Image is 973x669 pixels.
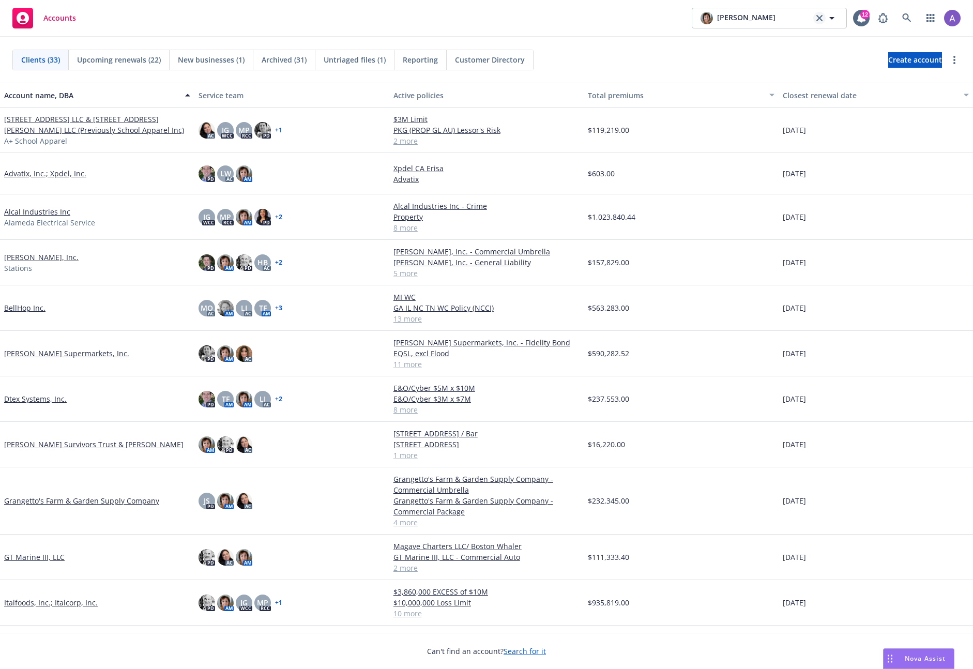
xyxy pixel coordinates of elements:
[199,391,215,407] img: photo
[783,168,806,179] span: [DATE]
[204,495,210,506] span: JS
[393,90,580,101] div: Active policies
[393,313,580,324] a: 13 more
[393,257,580,268] a: [PERSON_NAME], Inc. - General Liability
[588,125,629,135] span: $119,219.00
[77,54,161,65] span: Upcoming renewals (22)
[393,439,580,450] a: [STREET_ADDRESS]
[884,649,896,668] div: Drag to move
[888,52,942,68] a: Create account
[236,209,252,225] img: photo
[194,83,389,108] button: Service team
[588,348,629,359] span: $590,282.52
[783,393,806,404] span: [DATE]
[779,83,973,108] button: Closest renewal date
[783,495,806,506] span: [DATE]
[588,597,629,608] span: $935,819.00
[199,165,215,182] img: photo
[4,168,86,179] a: Advatix, Inc.; Xpdel, Inc.
[393,552,580,562] a: GT Marine III, LLC - Commercial Auto
[393,211,580,222] a: Property
[4,114,190,135] a: [STREET_ADDRESS] LLC & [STREET_ADDRESS][PERSON_NAME] LLC (Previously School Apparel Inc)
[8,4,80,33] a: Accounts
[199,345,215,362] img: photo
[783,125,806,135] span: [DATE]
[393,517,580,528] a: 4 more
[393,597,580,608] a: $10,000,000 Loss Limit
[584,83,778,108] button: Total premiums
[783,302,806,313] span: [DATE]
[455,54,525,65] span: Customer Directory
[236,549,252,566] img: photo
[236,391,252,407] img: photo
[4,393,67,404] a: Dtex Systems, Inc.
[588,393,629,404] span: $237,553.00
[393,428,580,439] a: [STREET_ADDRESS] / Bar
[393,246,580,257] a: [PERSON_NAME], Inc. - Commercial Umbrella
[217,436,234,453] img: photo
[203,211,210,222] span: JG
[217,549,234,566] img: photo
[783,348,806,359] span: [DATE]
[275,260,282,266] a: + 2
[178,54,245,65] span: New businesses (1)
[393,337,580,348] a: [PERSON_NAME] Supermarkets, Inc. - Fidelity Bond
[920,8,941,28] a: Switch app
[393,174,580,185] a: Advatix
[241,302,247,313] span: LI
[393,201,580,211] a: Alcal Industries Inc - Crime
[783,257,806,268] span: [DATE]
[393,450,580,461] a: 1 more
[236,436,252,453] img: photo
[393,348,580,359] a: EQSL, excl Flood
[393,135,580,146] a: 2 more
[393,608,580,619] a: 10 more
[236,254,252,271] img: photo
[905,654,946,663] span: Nova Assist
[427,646,546,657] span: Can't find an account?
[393,302,580,313] a: GA IL NC TN WC Policy (NCCI)
[393,586,580,597] a: $3,860,000 EXCESS of $10M
[4,135,67,146] span: A+ School Apparel
[238,125,250,135] span: MP
[588,257,629,268] span: $157,829.00
[393,393,580,404] a: E&O/Cyber $3M x $7M
[199,122,215,139] img: photo
[217,254,234,271] img: photo
[783,439,806,450] span: [DATE]
[4,90,179,101] div: Account name, DBA
[393,163,580,174] a: Xpdel CA Erisa
[393,562,580,573] a: 2 more
[217,493,234,509] img: photo
[275,127,282,133] a: + 1
[588,302,629,313] span: $563,283.00
[220,168,231,179] span: LW
[783,597,806,608] span: [DATE]
[389,83,584,108] button: Active policies
[21,54,60,65] span: Clients (33)
[236,345,252,362] img: photo
[4,206,70,217] a: Alcal Industries Inc
[4,597,98,608] a: Italfoods, Inc.; Italcorp, Inc.
[588,211,635,222] span: $1,023,840.44
[4,439,184,450] a: [PERSON_NAME] Survivors Trust & [PERSON_NAME]
[883,648,954,669] button: Nova Assist
[4,217,95,228] span: Alameda Electrical Service
[783,90,957,101] div: Closest renewal date
[588,495,629,506] span: $232,345.00
[948,54,961,66] a: more
[240,597,248,608] span: JG
[257,257,268,268] span: HB
[217,595,234,611] img: photo
[254,122,271,139] img: photo
[504,646,546,656] a: Search for it
[220,211,231,222] span: MP
[4,348,129,359] a: [PERSON_NAME] Supermarkets, Inc.
[275,396,282,402] a: + 2
[199,90,385,101] div: Service team
[873,8,893,28] a: Report a Bug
